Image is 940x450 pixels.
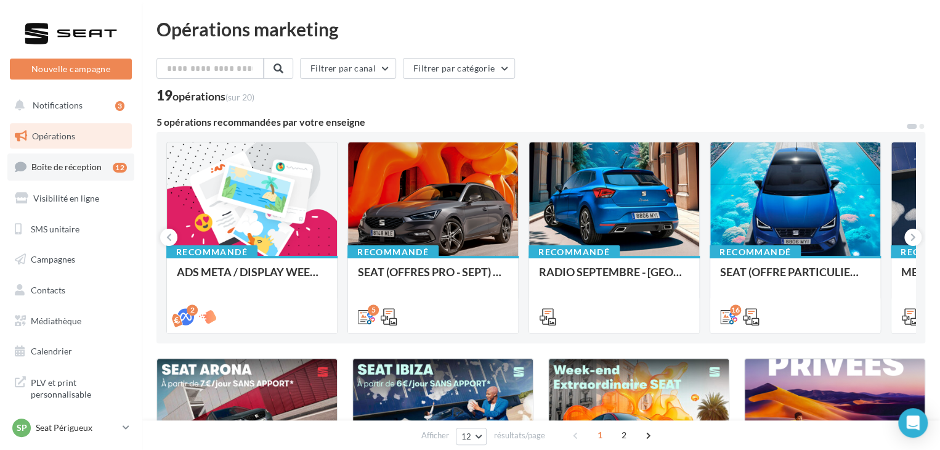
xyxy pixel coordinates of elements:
[166,245,257,259] div: Recommandé
[456,428,487,445] button: 12
[7,338,134,364] a: Calendrier
[31,254,75,264] span: Campagnes
[403,58,515,79] button: Filtrer par catégorie
[172,91,254,102] div: opérations
[720,266,870,290] div: SEAT (OFFRE PARTICULIER - SEPT) - SOCIAL MEDIA
[177,266,327,290] div: ADS META / DISPLAY WEEK-END Extraordinaire (JPO) Septembre 2025
[461,432,472,441] span: 12
[10,416,132,440] a: SP Seat Périgueux
[7,411,134,447] a: Campagnes DataOnDemand
[358,266,508,290] div: SEAT (OFFRES PRO - SEPT) - SOCIAL MEDIA
[614,425,634,445] span: 2
[31,415,127,442] span: Campagnes DataOnDemand
[225,92,254,102] span: (sur 20)
[300,58,396,79] button: Filtrer par canal
[156,20,925,38] div: Opérations marketing
[898,408,928,438] div: Open Intercom Messenger
[156,89,254,102] div: 19
[368,305,379,316] div: 5
[7,369,134,406] a: PLV et print personnalisable
[17,422,27,434] span: SP
[32,131,75,141] span: Opérations
[31,162,102,172] span: Boîte de réception
[31,316,81,326] span: Médiathèque
[113,163,127,173] div: 12
[421,430,449,441] span: Afficher
[31,285,65,295] span: Contacts
[7,153,134,180] a: Boîte de réception12
[7,123,134,149] a: Opérations
[31,374,127,401] span: PLV et print personnalisable
[7,277,134,303] a: Contacts
[187,305,198,316] div: 2
[710,245,801,259] div: Recommandé
[31,223,79,234] span: SMS unitaire
[36,422,118,434] p: Seat Périgueux
[730,305,741,316] div: 16
[493,430,545,441] span: résultats/page
[115,101,124,111] div: 3
[33,100,83,110] span: Notifications
[7,92,129,118] button: Notifications 3
[539,266,689,290] div: RADIO SEPTEMBRE - [GEOGRAPHIC_DATA] 6€/Jour + Week-end extraordinaire
[7,216,134,242] a: SMS unitaire
[529,245,620,259] div: Recommandé
[156,117,906,127] div: 5 opérations recommandées par votre enseigne
[347,245,439,259] div: Recommandé
[7,247,134,272] a: Campagnes
[7,308,134,334] a: Médiathèque
[33,193,99,203] span: Visibilité en ligne
[10,59,132,80] button: Nouvelle campagne
[590,425,610,445] span: 1
[7,186,134,211] a: Visibilité en ligne
[31,346,72,356] span: Calendrier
